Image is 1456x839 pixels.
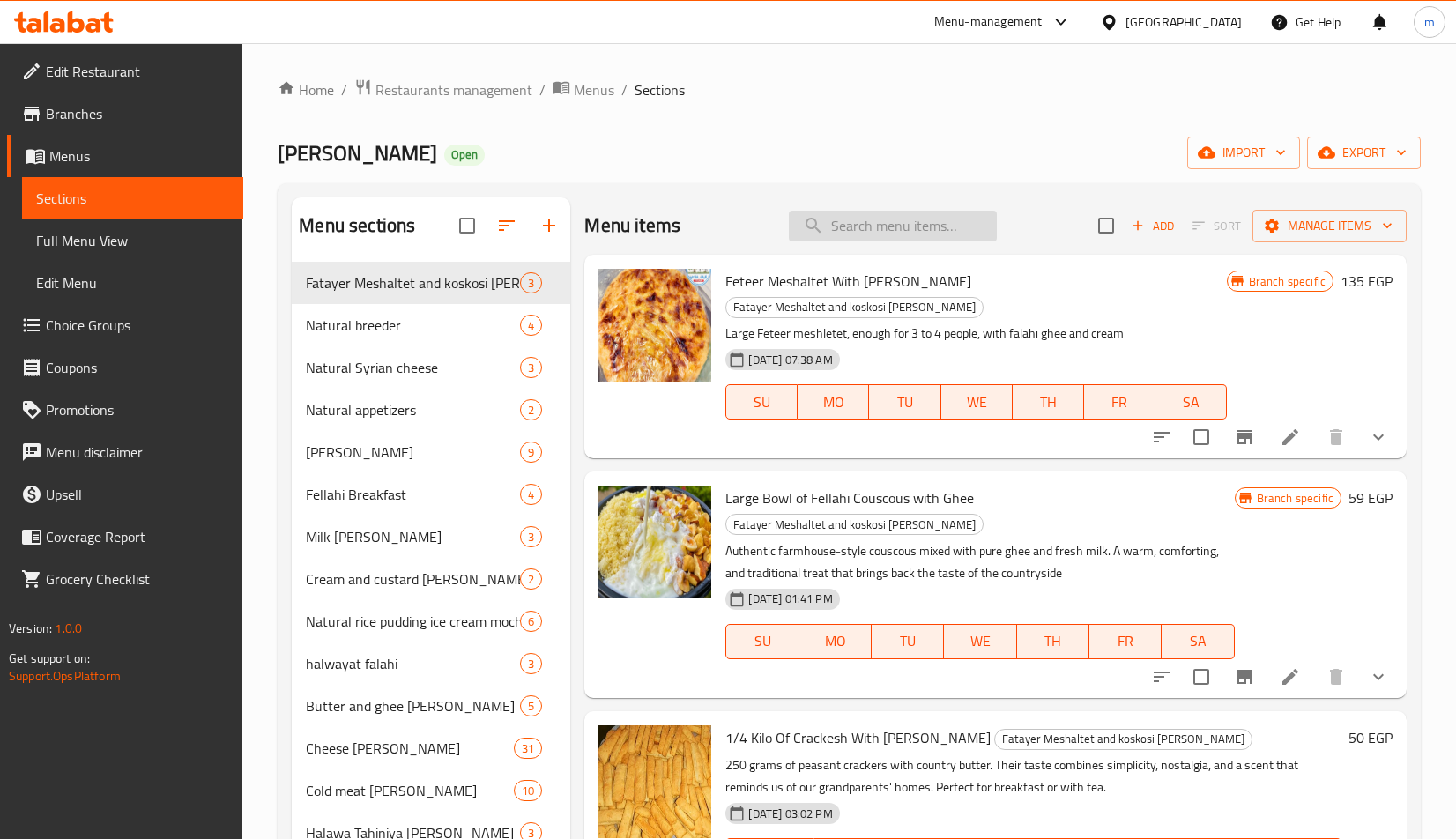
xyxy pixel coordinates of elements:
[46,484,229,505] span: Upsell
[46,61,229,82] span: Edit Restaurant
[521,613,541,630] span: 6
[521,360,541,376] span: 3
[514,780,542,801] div: items
[725,540,1234,584] p: Authentic farmhouse-style couscous mixed with pure ghee and fresh milk. A warm, comforting, and t...
[520,357,542,378] div: items
[306,780,514,801] span: Cold meat [PERSON_NAME]
[292,727,570,769] div: Cheese [PERSON_NAME]31
[306,611,520,632] span: Natural rice pudding ice cream mochi
[741,806,839,822] span: [DATE] 03:02 PM
[444,147,485,162] span: Open
[9,617,52,640] span: Version:
[598,486,711,598] img: Large Bowl of Fellahi Couscous with Ghee
[1348,725,1393,750] h6: 50 EGP
[520,611,542,632] div: items
[1187,137,1300,169] button: import
[1183,658,1220,695] span: Select to update
[725,323,1226,345] p: Large Feteer meshletet, enough for 3 to 4 people, with falahi ghee and cream
[46,315,229,336] span: Choice Groups
[1013,384,1084,419] button: TH
[869,384,940,419] button: TU
[7,473,243,516] a: Upsell
[520,653,542,674] div: items
[292,262,570,304] div: Fatayer Meshaltet and koskosi [PERSON_NAME]3
[22,219,243,262] a: Full Menu View
[521,317,541,334] span: 4
[1169,628,1227,654] span: SA
[292,600,570,642] div: Natural rice pudding ice cream mochi6
[1267,215,1393,237] span: Manage items
[7,516,243,558] a: Coverage Report
[1315,656,1357,698] button: delete
[1181,212,1252,240] span: Select section first
[55,617,82,640] span: 1.0.0
[725,624,799,659] button: SU
[1125,212,1181,240] button: Add
[725,384,798,419] button: SU
[36,188,229,209] span: Sections
[1368,666,1389,687] svg: Show Choices
[1140,656,1183,698] button: sort-choices
[306,484,520,505] span: Fellahi Breakfast
[292,769,570,812] div: Cold meat [PERSON_NAME]10
[1163,390,1220,415] span: SA
[7,346,243,389] a: Coupons
[521,698,541,715] span: 5
[306,653,520,674] span: halwayat falahi
[306,738,514,759] span: Cheese [PERSON_NAME]
[1201,142,1286,164] span: import
[741,590,839,607] span: [DATE] 01:41 PM
[7,304,243,346] a: Choice Groups
[1341,269,1393,293] h6: 135 EGP
[46,526,229,547] span: Coverage Report
[1091,390,1148,415] span: FR
[1183,419,1220,456] span: Select to update
[944,624,1016,659] button: WE
[292,685,570,727] div: Butter and ghee [PERSON_NAME]5
[7,135,243,177] a: Menus
[278,79,334,100] a: Home
[806,628,865,654] span: MO
[306,695,520,716] div: Butter and ghee Alban Falahi
[1315,416,1357,458] button: delete
[9,665,121,687] a: Support.OpsPlatform
[292,389,570,431] div: Natural appetizers2
[375,79,532,100] span: Restaurants management
[306,568,520,590] div: Cream and custard Alban Falahi
[872,624,944,659] button: TU
[36,230,229,251] span: Full Menu View
[574,79,614,100] span: Menus
[22,262,243,304] a: Edit Menu
[292,516,570,558] div: Milk [PERSON_NAME]3
[725,754,1341,798] p: 250 grams of peasant crackers with country butter. Their taste combines simplicity, nostalgia, an...
[292,431,570,473] div: [PERSON_NAME]9
[46,103,229,124] span: Branches
[292,642,570,685] div: halwayat falahi3
[278,78,1421,101] nav: breadcrumb
[515,783,541,799] span: 10
[306,399,520,420] span: Natural appetizers
[805,390,862,415] span: MO
[1125,12,1242,32] div: [GEOGRAPHIC_DATA]
[1155,384,1227,419] button: SA
[306,357,520,378] div: Natural Syrian cheese
[299,212,415,239] h2: Menu sections
[1348,486,1393,510] h6: 59 EGP
[598,269,711,382] img: Feteer Meshaltet With Falahi Ghee
[521,402,541,419] span: 2
[306,695,520,716] span: Butter and ghee [PERSON_NAME]
[7,431,243,473] a: Menu disclaimer
[528,204,570,247] button: Add section
[521,486,541,503] span: 4
[994,729,1252,750] div: Fatayer Meshaltet and koskosi Alban Falahi
[22,177,243,219] a: Sections
[798,384,869,419] button: MO
[521,571,541,588] span: 2
[521,275,541,292] span: 3
[1084,384,1155,419] button: FR
[306,780,514,801] div: Cold meat Alban Falahi
[292,304,570,346] div: Natural breeder4
[1368,427,1389,448] svg: Show Choices
[941,384,1013,419] button: WE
